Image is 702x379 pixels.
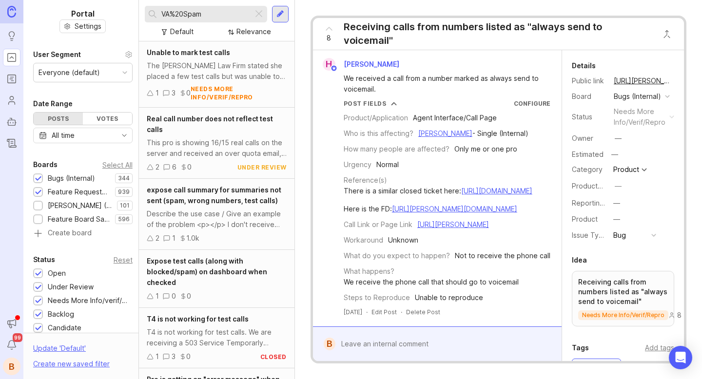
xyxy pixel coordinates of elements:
[572,133,606,144] div: Owner
[236,26,271,37] div: Relevance
[669,346,692,369] div: Open Intercom Messenger
[344,186,532,196] div: There is a similar closed ticket here:
[260,353,287,361] div: closed
[344,99,387,108] div: Post Fields
[668,312,682,319] div: 8
[191,85,287,101] div: needs more info/verif/repro
[614,106,665,128] div: needs more info/verif/repro
[237,163,287,171] div: under review
[323,58,335,71] div: H
[388,235,418,246] div: Unknown
[172,233,175,244] div: 1
[578,277,668,306] p: Receiving calls from numbers listed as "always send to voicemail"
[48,322,81,333] div: Candidate
[366,308,368,316] div: ·
[3,134,20,152] a: Changelog
[33,229,133,238] a: Create board
[156,162,159,172] div: 2
[48,295,128,306] div: Needs More Info/verif/repro
[418,129,472,137] a: [PERSON_NAME]
[118,188,130,196] p: 939
[147,208,287,230] div: Describe the use case / Give an example of the problem <p></p> I don't receive summaries for Spam...
[147,114,273,133] span: Real call number does not reflect test calls
[33,98,73,110] div: Date Range
[33,49,81,60] div: User Segment
[139,250,294,308] a: Expose test calls (along with blocked/spam) on dashboard when checked100
[572,182,624,190] label: ProductboardID
[376,159,399,170] div: Normal
[572,91,606,102] div: Board
[114,257,133,263] div: Reset
[413,113,497,123] div: Agent Interface/Call Page
[514,100,550,107] a: Configure
[172,291,176,302] div: 0
[572,164,606,175] div: Category
[161,9,249,19] input: Search...
[7,6,16,17] img: Canny Home
[330,65,337,72] img: member badge
[33,359,110,369] div: Create new saved filter
[187,291,191,302] div: 0
[344,144,449,154] div: How many people are affected?
[186,233,199,244] div: 1.0k
[3,113,20,131] a: Autopilot
[344,277,519,287] div: We receive the phone call that should go to voicemail
[71,8,95,19] h1: Portal
[344,219,412,230] div: Call Link or Page Link
[156,233,159,244] div: 2
[48,214,110,225] div: Feature Board Sandbox [DATE]
[417,220,489,228] a: [URL][PERSON_NAME]
[344,128,413,139] div: Who is this affecting?
[187,162,192,172] div: 0
[147,60,287,82] div: The [PERSON_NAME] Law Firm stated she placed a few test calls but was unable to mark them as a te...
[418,128,528,139] div: - Single (Internal)
[3,70,20,88] a: Roadmaps
[344,250,450,261] div: What do you expect to happen?
[401,308,402,316] div: ·
[371,308,397,316] div: Edit Post
[3,92,20,109] a: Users
[406,308,440,316] div: Delete Post
[3,27,20,45] a: Ideas
[48,200,112,211] div: [PERSON_NAME] (Public)
[392,205,517,213] a: [URL][PERSON_NAME][DOMAIN_NAME]
[657,24,677,44] button: Close button
[454,144,517,154] div: Only me or one pro
[139,108,294,179] a: Real call number does not reflect test callsThis pro is showing 16/15 real calls on the server an...
[33,254,55,265] div: Status
[572,254,587,266] div: Idea
[645,342,674,353] div: Add tags
[139,179,294,250] a: expose call summary for summaries not sent (spam, wrong numbers, test calls)Describe the use case...
[48,173,95,184] div: Bugs (Internal)
[572,359,621,371] div: NEEDS REPRO
[344,73,542,95] div: We received a call from a number marked as always send to voicemail.
[33,343,86,359] div: Update ' Default '
[39,67,100,78] div: Everyone (default)
[3,358,20,375] button: B
[170,26,194,37] div: Default
[59,19,106,33] button: Settings
[572,215,598,223] label: Product
[3,336,20,354] button: Notifications
[139,308,294,368] a: T4 is not working for test callsT4 is not working for test calls. We are receiving a 503 Service ...
[147,315,249,323] span: T4 is not working for test calls
[324,338,336,350] div: B
[344,99,397,108] button: Post Fields
[186,351,191,362] div: 0
[344,159,371,170] div: Urgency
[52,130,75,141] div: All time
[572,60,596,72] div: Details
[613,166,639,173] div: Product
[344,292,410,303] div: Steps to Reproduce
[118,174,130,182] p: 344
[156,351,159,362] div: 1
[120,202,130,209] p: 101
[344,235,383,246] div: Workaround
[572,76,606,86] div: Public link
[344,308,362,316] time: [DATE]
[147,48,230,57] span: Unable to mark test calls
[455,250,550,261] div: Not to receive the phone call
[613,230,626,241] div: Bug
